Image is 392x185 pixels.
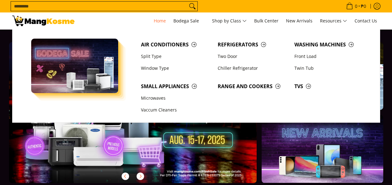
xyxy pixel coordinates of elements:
a: Two Door [215,50,291,62]
img: Bodega Sale [31,39,119,93]
a: Vaccum Cleaners [138,104,215,116]
a: Bulk Center [251,12,282,29]
span: Air Conditioners [141,41,211,49]
span: Small Appliances [141,83,211,90]
a: Front Load [291,50,368,62]
span: Refrigerators [218,41,288,49]
a: TVs [291,80,368,92]
span: Bodega Sale [173,17,205,25]
a: Chiller Refrigerator [215,62,291,74]
a: Bodega Sale [170,12,208,29]
a: Refrigerators [215,39,291,50]
button: Next [133,169,147,183]
nav: Main Menu [81,12,380,29]
button: Search [187,2,197,11]
span: Washing Machines [294,41,365,49]
a: Resources [317,12,350,29]
a: Range and Cookers [215,80,291,92]
span: Contact Us [355,18,377,24]
span: Shop by Class [212,17,247,25]
span: Resources [320,17,347,25]
a: Contact Us [351,12,380,29]
span: New Arrivals [286,18,312,24]
button: Previous [119,169,132,183]
a: Window Type [138,62,215,74]
span: TVs [294,83,365,90]
span: Home [154,18,166,24]
a: Microwaves [138,92,215,104]
a: Split Type [138,50,215,62]
a: Shop by Class [209,12,250,29]
span: Range and Cookers [218,83,288,90]
span: ₱0 [360,4,367,8]
a: Air Conditioners [138,39,215,50]
span: • [344,3,368,10]
span: Bulk Center [254,18,278,24]
a: Twin Tub [291,62,368,74]
img: Mang Kosme: Your Home Appliances Warehouse Sale Partner! [12,16,75,26]
a: New Arrivals [283,12,316,29]
a: Washing Machines [291,39,368,50]
span: 0 [354,4,358,8]
a: Small Appliances [138,80,215,92]
a: Home [151,12,169,29]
